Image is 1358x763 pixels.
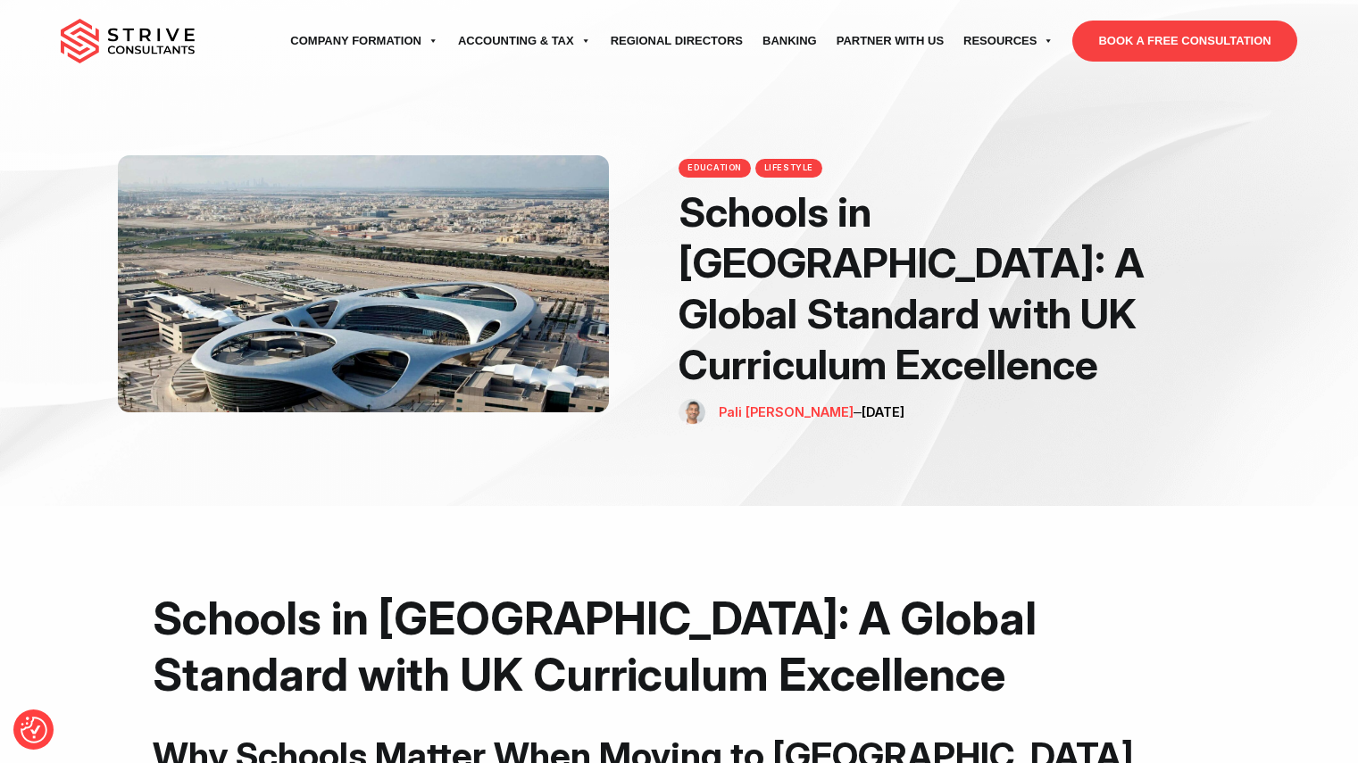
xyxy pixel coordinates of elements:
a: Banking [753,16,827,66]
a: Company Formation [280,16,448,66]
img: Pali Banwait [679,399,705,426]
a: Accounting & Tax [448,16,601,66]
img: Revisit consent button [21,717,47,743]
b: Schools in [GEOGRAPHIC_DATA]: A Global Standard with UK Curriculum Excellence [153,591,1037,701]
a: Regional Directors [601,16,753,66]
span: [DATE] [862,404,904,419]
a: Resources [954,16,1063,66]
a: BOOK A FREE CONSULTATION [1072,21,1296,62]
a: Pali [PERSON_NAME] [719,404,854,419]
h1: Schools in [GEOGRAPHIC_DATA]: A Global Standard with UK Curriculum Excellence [679,187,1221,390]
button: Consent Preferences [21,717,47,743]
a: Lifestyle [755,159,823,178]
a: Partner with Us [827,16,954,66]
a: Education [679,159,751,178]
div: – [710,402,904,423]
img: main-logo.svg [61,19,195,63]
